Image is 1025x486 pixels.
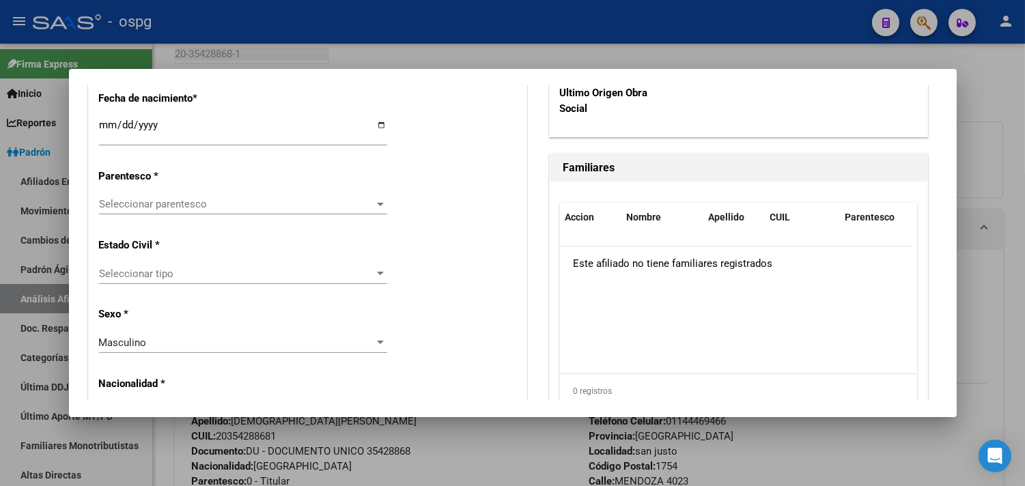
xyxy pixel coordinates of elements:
[703,203,765,232] datatable-header-cell: Apellido
[99,376,224,392] p: Nacionalidad *
[99,198,375,210] span: Seleccionar parentesco
[560,246,912,281] div: Este afiliado no tiene familiares registrados
[565,212,595,223] span: Accion
[560,374,917,408] div: 0 registros
[99,337,147,349] span: Masculino
[563,160,914,176] h1: Familiares
[621,203,703,232] datatable-header-cell: Nombre
[840,203,936,232] datatable-header-cell: Parentesco
[979,440,1011,472] div: Open Intercom Messenger
[99,306,224,322] p: Sexo *
[765,203,840,232] datatable-header-cell: CUIL
[99,268,375,280] span: Seleccionar tipo
[845,212,895,223] span: Parentesco
[709,212,745,223] span: Apellido
[560,85,667,116] p: Ultimo Origen Obra Social
[627,212,662,223] span: Nombre
[770,212,791,223] span: CUIL
[99,91,224,106] p: Fecha de nacimiento
[99,169,224,184] p: Parentesco *
[99,238,224,253] p: Estado Civil *
[560,203,621,232] datatable-header-cell: Accion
